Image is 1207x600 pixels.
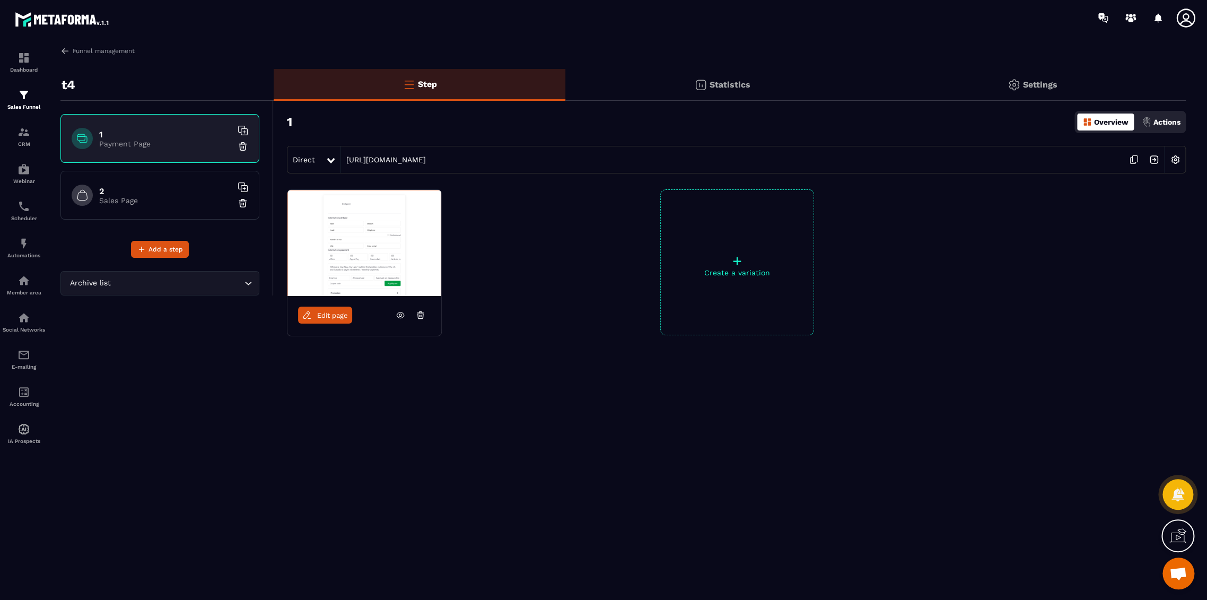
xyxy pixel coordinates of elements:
p: IA Prospects [3,438,45,444]
img: image [287,190,441,296]
p: Actions [1153,118,1180,126]
p: Dashboard [3,67,45,73]
a: Funnel management [60,46,135,56]
span: Archive list [67,277,113,289]
img: formation [18,51,30,64]
p: Settings [1023,80,1057,90]
a: accountantaccountantAccounting [3,378,45,415]
img: actions.d6e523a2.png [1142,117,1151,127]
div: Search for option [60,271,259,295]
img: arrow-next.bcc2205e.svg [1144,150,1164,170]
p: Member area [3,290,45,295]
p: Step [418,79,437,89]
p: Scheduler [3,215,45,221]
a: formationformationSales Funnel [3,81,45,118]
img: setting-w.858f3a88.svg [1165,150,1185,170]
img: trash [238,141,248,152]
p: E-mailing [3,364,45,370]
img: trash [238,198,248,208]
p: Statistics [710,80,750,90]
button: Add a step [131,241,189,258]
p: Social Networks [3,327,45,333]
a: [URL][DOMAIN_NAME] [341,155,426,164]
img: email [18,349,30,361]
p: CRM [3,141,45,147]
img: automations [18,423,30,436]
img: accountant [18,386,30,398]
img: formation [18,126,30,138]
input: Search for option [113,277,242,289]
p: t4 [62,74,75,95]
img: social-network [18,311,30,324]
h6: 1 [99,129,232,140]
p: + [661,254,814,268]
img: logo [15,10,110,29]
a: emailemailE-mailing [3,341,45,378]
a: automationsautomationsMember area [3,266,45,303]
a: schedulerschedulerScheduler [3,192,45,229]
span: Edit page [317,311,348,319]
a: social-networksocial-networkSocial Networks [3,303,45,341]
span: Add a step [148,244,183,255]
h3: 1 [287,115,292,129]
a: Edit page [298,307,352,324]
img: arrow [60,46,70,56]
span: Direct [293,155,315,164]
p: Create a variation [661,268,814,277]
a: automationsautomationsWebinar [3,155,45,192]
p: Overview [1094,118,1129,126]
img: scheduler [18,200,30,213]
img: dashboard-orange.40269519.svg [1082,117,1092,127]
img: setting-gr.5f69749f.svg [1008,79,1020,91]
a: formationformationCRM [3,118,45,155]
p: Webinar [3,178,45,184]
p: Payment Page [99,140,232,148]
img: formation [18,89,30,101]
p: Accounting [3,401,45,407]
p: Sales Funnel [3,104,45,110]
p: Automations [3,253,45,258]
a: automationsautomationsAutomations [3,229,45,266]
img: automations [18,163,30,176]
img: automations [18,237,30,250]
img: bars-o.4a397970.svg [403,78,415,91]
a: Mở cuộc trò chuyện [1162,558,1194,589]
img: automations [18,274,30,287]
a: formationformationDashboard [3,44,45,81]
img: stats.20deebd0.svg [694,79,707,91]
h6: 2 [99,186,232,196]
p: Sales Page [99,196,232,205]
